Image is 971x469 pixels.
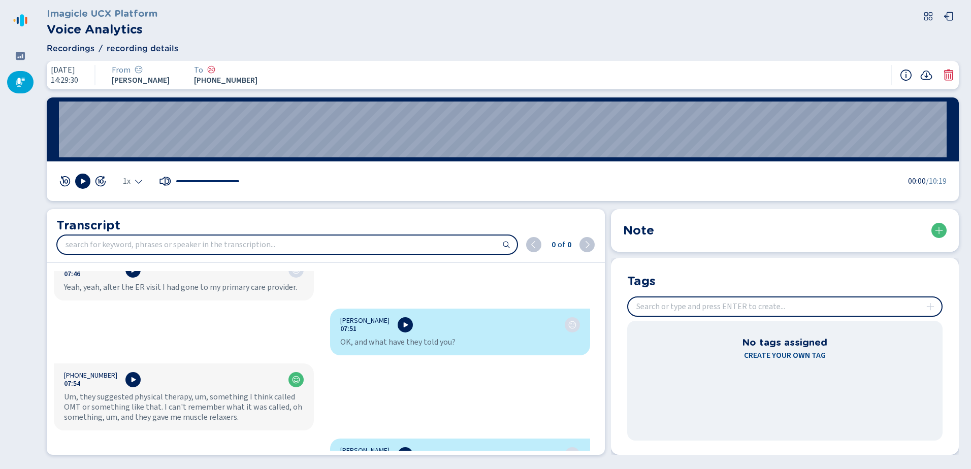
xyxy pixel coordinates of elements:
[549,239,556,251] span: 0
[292,376,300,384] div: Positive sentiment
[568,321,576,329] svg: icon-emoji-neutral
[64,380,80,388] button: 07:54
[292,376,300,384] svg: icon-emoji-smile
[7,71,34,93] div: Recordings
[194,76,257,85] span: [PHONE_NUMBER]
[59,175,71,187] svg: jump-back
[123,177,131,185] span: 1x
[568,451,576,459] div: Neutral sentiment
[15,51,25,61] svg: dashboard-filled
[583,241,591,249] svg: chevron-right
[579,237,595,252] button: next (ENTER)
[64,270,80,278] button: 07:46
[94,175,107,187] svg: jump-forward
[627,272,656,288] h2: Tags
[900,69,912,81] button: Recording information
[79,177,87,185] svg: play
[207,65,215,74] svg: icon-emoji-sad
[112,65,131,75] span: From
[129,376,137,384] svg: play
[135,65,143,75] div: Neutral sentiment
[530,241,538,249] svg: chevron-left
[64,392,304,422] div: Um, they suggested physical therapy, um, something I think called OMT or something like that. I c...
[75,174,90,189] button: Play [Hotkey: spacebar]
[943,69,955,81] button: Delete conversation
[926,175,947,187] span: /10:19
[623,221,654,240] h2: Note
[64,372,117,380] span: [PHONE_NUMBER]
[159,175,171,187] svg: volume-up-fill
[123,177,143,185] div: Select the playback speed
[401,451,409,459] svg: play
[900,69,912,81] svg: info-circle
[920,69,932,81] button: Recording download
[908,175,926,187] span: 00:00
[340,447,390,455] span: [PERSON_NAME]
[135,65,143,74] svg: icon-emoji-neutral
[107,43,178,55] span: recording details
[57,236,517,254] input: search for keyword, phrases or speaker in the transcription...
[744,349,826,361] span: Create your own tag
[401,321,409,329] svg: play
[742,335,827,349] h3: No tags assigned
[556,239,565,251] span: of
[628,297,942,316] input: Search or type and press ENTER to create...
[943,69,955,81] svg: trash-fill
[340,317,390,325] span: [PERSON_NAME]
[7,45,34,67] div: Dashboard
[340,337,580,347] div: OK, and what have they told you?
[94,175,107,187] button: skip 10 sec fwd [Hotkey: arrow-right]
[207,65,215,75] div: Negative sentiment
[51,76,78,85] span: 14:29:30
[47,20,157,39] h2: Voice Analytics
[194,65,203,75] span: To
[47,43,94,55] span: Recordings
[135,177,143,185] svg: chevron-down
[15,77,25,87] svg: mic-fill
[502,241,510,249] svg: search
[47,6,157,20] h3: Imagicle UCX Platform
[112,76,170,85] span: [PERSON_NAME]
[340,325,357,333] button: 07:51
[526,237,541,252] button: previous (shift + ENTER)
[159,175,171,187] button: Mute
[565,239,571,251] span: 0
[926,303,934,311] svg: plus
[920,69,932,81] svg: cloud-arrow-down-fill
[56,216,595,234] h2: Transcript
[944,11,954,21] svg: box-arrow-left
[64,282,304,292] div: Yeah, yeah, after the ER visit I had gone to my primary care provider.
[51,65,78,75] span: [DATE]
[59,175,71,187] button: skip 10 sec rev [Hotkey: arrow-left]
[568,451,576,459] svg: icon-emoji-neutral
[935,226,943,234] svg: plus
[568,321,576,329] div: Neutral sentiment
